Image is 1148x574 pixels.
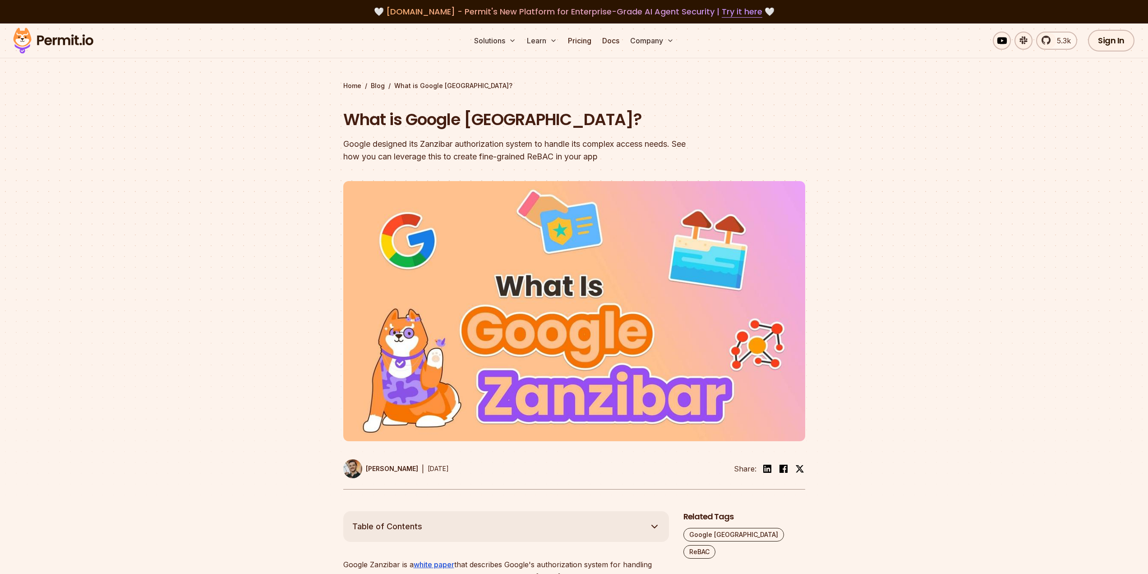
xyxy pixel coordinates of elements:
[762,463,773,474] img: linkedin
[352,520,422,533] span: Table of Contents
[564,32,595,50] a: Pricing
[683,511,805,523] h2: Related Tags
[778,463,789,474] img: facebook
[414,560,454,569] a: white paper
[343,108,690,131] h1: What is Google [GEOGRAPHIC_DATA]?
[343,81,805,90] div: / /
[371,81,385,90] a: Blog
[470,32,520,50] button: Solutions
[1036,32,1077,50] a: 5.3k
[734,463,756,474] li: Share:
[343,181,805,441] img: What is Google Zanzibar?
[343,459,362,478] img: Daniel Bass
[683,528,784,541] a: Google [GEOGRAPHIC_DATA]
[22,5,1126,18] div: 🤍 🤍
[343,459,418,478] a: [PERSON_NAME]
[627,32,678,50] button: Company
[422,463,424,474] div: |
[683,545,715,559] a: ReBAC
[599,32,623,50] a: Docs
[343,138,690,163] div: Google designed its Zanzibar authorization system to handle its complex access needs. See how you...
[343,81,361,90] a: Home
[428,465,449,472] time: [DATE]
[386,6,762,17] span: [DOMAIN_NAME] - Permit's New Platform for Enterprise-Grade AI Agent Security |
[795,464,804,473] img: twitter
[9,25,97,56] img: Permit logo
[722,6,762,18] a: Try it here
[523,32,561,50] button: Learn
[343,511,669,542] button: Table of Contents
[1051,35,1071,46] span: 5.3k
[1088,30,1134,51] a: Sign In
[366,464,418,473] p: [PERSON_NAME]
